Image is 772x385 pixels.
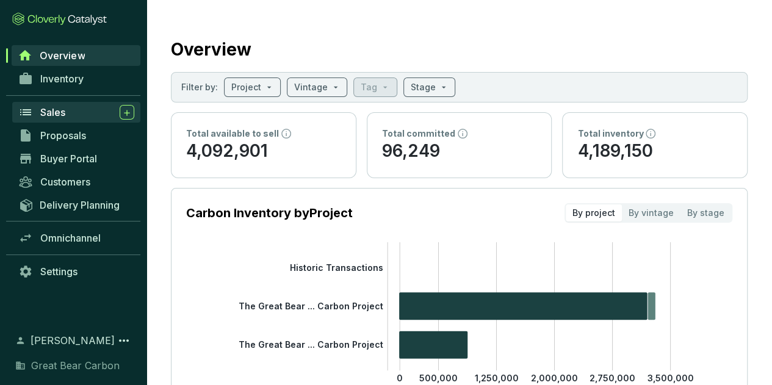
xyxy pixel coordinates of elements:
[382,128,455,140] p: Total committed
[531,373,578,383] tspan: 2,000,000
[181,81,218,93] p: Filter by:
[577,128,643,140] p: Total inventory
[31,333,115,348] span: [PERSON_NAME]
[40,129,86,142] span: Proposals
[12,68,140,89] a: Inventory
[12,228,140,248] a: Omnichannel
[419,373,458,383] tspan: 500,000
[577,140,732,163] p: 4,189,150
[12,45,140,66] a: Overview
[40,153,97,165] span: Buyer Portal
[40,232,101,244] span: Omnichannel
[31,358,120,373] span: Great Bear Carbon
[40,73,84,85] span: Inventory
[12,195,140,215] a: Delivery Planning
[186,140,341,163] p: 4,092,901
[40,265,78,278] span: Settings
[186,204,353,221] p: Carbon Inventory by Project
[680,204,731,221] div: By stage
[239,301,383,311] tspan: The Great Bear ... Carbon Project
[186,128,279,140] p: Total available to sell
[239,339,383,350] tspan: The Great Bear ... Carbon Project
[12,261,140,282] a: Settings
[474,373,518,383] tspan: 1,250,000
[590,373,635,383] tspan: 2,750,000
[40,49,85,62] span: Overview
[290,262,383,272] tspan: Historic Transactions
[12,125,140,146] a: Proposals
[566,204,622,221] div: By project
[382,140,537,163] p: 96,249
[565,203,732,223] div: segmented control
[397,373,403,383] tspan: 0
[12,102,140,123] a: Sales
[40,176,90,188] span: Customers
[622,204,680,221] div: By vintage
[171,37,251,62] h2: Overview
[647,373,693,383] tspan: 3,500,000
[361,81,377,93] p: Tag
[12,171,140,192] a: Customers
[12,148,140,169] a: Buyer Portal
[40,106,65,118] span: Sales
[40,199,120,211] span: Delivery Planning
